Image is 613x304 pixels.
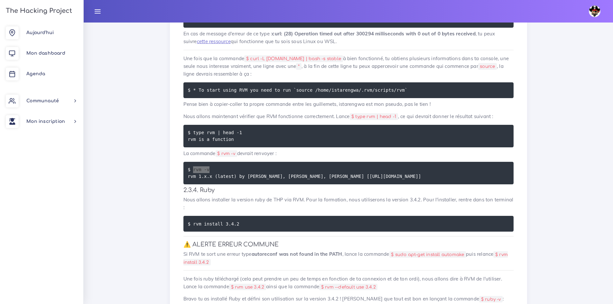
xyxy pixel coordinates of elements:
[26,30,54,35] span: Aujourd'hui
[183,113,514,120] p: Nous allons maintenant vérifier que RVM fonctionne correctement. Lance , ce qui devrait donner le...
[244,55,343,62] code: $ curl -L [DOMAIN_NAME] | bash -s stable
[350,113,398,120] code: $ type rvm | head -1
[183,187,514,194] h4: 2.3.4. Ruby
[183,295,514,303] p: Bravo tu as installé Ruby et défini son utilisation sur la version 3.4.2 ! [PERSON_NAME] que tout...
[319,284,377,290] code: $ rvm --default use 3.4.2
[389,251,466,258] code: $ sudo apt-get install automake
[26,119,65,124] span: Mon inscription
[183,55,514,78] p: Une fois que la commande à bien fonctionné, tu obtiens plusieurs informations dans ta console, un...
[183,150,514,157] p: La commande devrait renvoyer :
[252,251,342,257] strong: autoreconf was not found in the PATH
[26,71,45,76] span: Agenda
[183,250,514,266] p: Si RVM te sort une erreur type , lance la commande puis relance
[589,5,600,17] img: avatar
[479,296,503,303] code: $ ruby -v
[183,30,514,45] p: En cas de message d'erreur de ce type : , tu peux suivre qui fonctionne que tu sois sous Linux ou...
[183,275,514,290] p: Une fois ruby téléchargé (cela peut prendre un peu de temps en fonction de ta connexion et de ton...
[188,87,409,94] code: $ * To start using RVM you need to run `source /home/istarengwa/.rvm/scripts/rvm`
[188,129,242,143] code: $ type rvm | head -1 rvm is a function
[229,284,266,290] code: $ rvm use 3.4.2
[188,166,423,180] code: $ rvm -v rvm 1.x.x (latest) by [PERSON_NAME], [PERSON_NAME], [PERSON_NAME] [[URL][DOMAIN_NAME]]
[183,196,514,211] p: Nous allons installer la version ruby de THP via RVM. Pour la formation, nous utiliserons la vers...
[272,31,475,37] strong: curl: (28) Operation timed out after 300294 milliseconds with 0 out of 0 bytes received
[183,241,514,248] h4: ⚠️ ALERTE ERREUR COMMUNE
[183,100,514,108] p: Pense bien à copier-coller ta propre commande entre les guillemets, istarengwa est mon pseudo, pa...
[4,7,72,14] h3: The Hacking Project
[188,220,241,227] code: $ rvm install 3.4.2
[26,98,59,103] span: Communauté
[478,63,497,70] code: source
[197,38,231,44] a: cette ressource
[26,51,65,56] span: Mon dashboard
[216,150,237,157] code: $ rvm -v
[188,9,374,23] code: $ command curl -sSL [URL][DOMAIN_NAME][DOMAIN_NAME] | gpg --import - $ command curl -sSL [URL][DO...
